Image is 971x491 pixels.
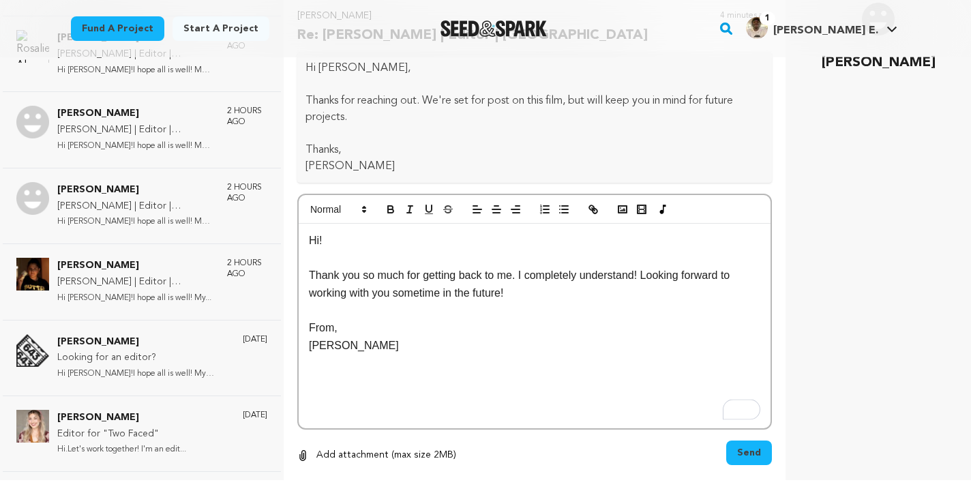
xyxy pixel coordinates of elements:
p: [PERSON_NAME] | Editor | [GEOGRAPHIC_DATA] [57,274,213,291]
p: Looking for an editor? [57,350,229,366]
p: Hi [PERSON_NAME]!I hope all is well! My n... [57,138,213,154]
p: Thanks for reaching out. We're set for post on this film, but will keep you in mind for future pr... [305,93,764,125]
p: Hi! [309,232,760,250]
p: [PERSON_NAME] [57,334,229,351]
div: To enrich screen reader interactions, please activate Accessibility in Grammarly extension settings [299,224,771,428]
img: 67978676b86bd924.jpg [746,17,768,39]
p: [PERSON_NAME] [57,182,213,198]
p: [PERSON_NAME] [305,158,764,175]
img: Seed&Spark Logo Dark Mode [440,20,548,37]
p: Editor for "Two Faced" [57,426,186,443]
p: Thanks, [305,142,764,158]
a: Fund a project [71,16,164,41]
p: Hi [PERSON_NAME]!I hope all is well! My n... [57,214,213,230]
img: Arielle Engle Photo [16,106,49,138]
span: Greenaway E.'s Profile [743,14,900,43]
p: 2 hours ago [227,258,267,280]
span: 1 [760,12,775,25]
div: Greenaway E.'s Profile [746,17,878,39]
p: 2 hours ago [227,182,267,204]
p: [PERSON_NAME] [57,106,213,122]
p: [DATE] [243,334,267,345]
span: Send [737,446,761,460]
p: [DATE] [243,410,267,421]
p: [PERSON_NAME] | Editor | [GEOGRAPHIC_DATA] [57,122,213,138]
p: Hi [PERSON_NAME]!I hope all is well! My name... [57,366,229,382]
p: Add attachment (max size 2MB) [316,447,456,464]
p: Hi.Let's work together! I'm an edit... [57,442,186,458]
a: Seed&Spark Homepage [440,20,548,37]
span: [PERSON_NAME] E. [773,25,878,36]
a: Greenaway E.'s Profile [743,14,900,39]
p: Hi [PERSON_NAME], [305,60,764,76]
p: [PERSON_NAME] [57,410,186,426]
p: Hi [PERSON_NAME]!I hope all is well! My n... [57,63,213,78]
button: Add attachment (max size 2MB) [297,441,456,471]
a: Start a project [173,16,269,41]
p: [PERSON_NAME] [57,258,213,274]
img: Quinton Littlejohn Photo [16,182,49,215]
img: Anna Lise Conroy Photo [16,410,49,443]
p: [PERSON_NAME] [822,52,936,74]
img: Priyanka Krishnan Photo [16,258,49,291]
p: Hi [PERSON_NAME]!I hope all is well! My... [57,291,213,306]
p: [PERSON_NAME] | Editor | [GEOGRAPHIC_DATA] [57,198,213,215]
img: Paul Moldenhauer Photo [16,334,49,367]
button: Send [726,441,772,465]
p: Thank you so much for getting back to me. I completely understand! Looking forward to working wit... [309,267,760,301]
p: [PERSON_NAME] [309,337,760,355]
p: From, [309,319,760,337]
p: 2 hours ago [227,106,267,128]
